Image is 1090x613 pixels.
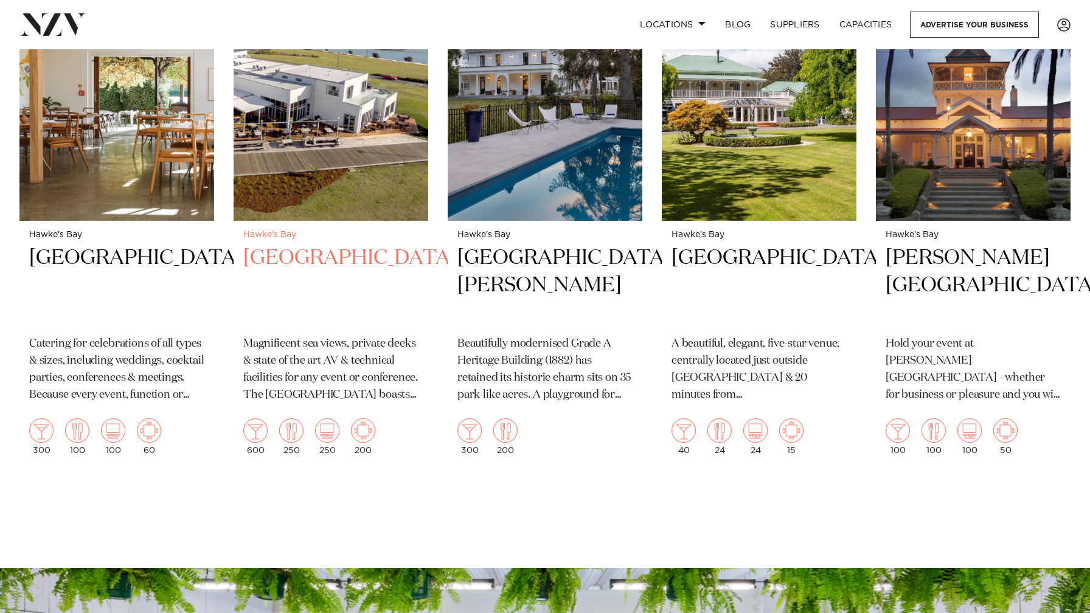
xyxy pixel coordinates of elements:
[957,418,982,443] img: theatre.png
[279,418,304,455] div: 250
[993,418,1018,443] img: meeting.png
[101,418,125,455] div: 100
[457,336,633,404] p: Beautifully modernised Grade A Heritage Building (1882) has retained its historic charm sits on 3...
[779,418,804,455] div: 15
[243,418,268,443] img: cocktail.png
[243,336,418,404] p: Magnificent sea views, private decks & state of the art AV & technical facilities for any event o...
[137,418,161,443] img: meeting.png
[29,244,204,327] h2: [GEOGRAPHIC_DATA]
[65,418,89,443] img: dining.png
[760,12,829,38] a: SUPPLIERS
[493,418,518,455] div: 200
[243,418,268,455] div: 600
[279,418,304,443] img: dining.png
[493,418,518,443] img: dining.png
[243,244,418,327] h2: [GEOGRAPHIC_DATA]
[351,418,375,443] img: meeting.png
[707,418,732,455] div: 24
[672,418,696,455] div: 40
[457,418,482,443] img: cocktail.png
[779,418,804,443] img: meeting.png
[137,418,161,455] div: 60
[65,418,89,455] div: 100
[101,418,125,443] img: theatre.png
[672,244,847,327] h2: [GEOGRAPHIC_DATA]
[707,418,732,443] img: dining.png
[315,418,339,455] div: 250
[672,230,847,240] small: Hawke's Bay
[672,418,696,443] img: cocktail.png
[630,12,715,38] a: Locations
[457,418,482,455] div: 300
[886,418,910,455] div: 100
[922,418,946,455] div: 100
[29,336,204,404] p: Catering for celebrations of all types & sizes, including weddings, cocktail parties, conferences...
[315,418,339,443] img: theatre.png
[29,230,204,240] small: Hawke's Bay
[886,230,1061,240] small: Hawke's Bay
[993,418,1018,455] div: 50
[351,418,375,455] div: 200
[886,336,1061,404] p: Hold your event at [PERSON_NAME][GEOGRAPHIC_DATA] - whether for business or pleasure and you will...
[743,418,768,455] div: 24
[672,336,847,404] p: A beautiful, elegant, five-star venue, centrally located just outside [GEOGRAPHIC_DATA] & 20 minu...
[830,12,902,38] a: Capacities
[922,418,946,443] img: dining.png
[743,418,768,443] img: theatre.png
[886,418,910,443] img: cocktail.png
[29,418,54,443] img: cocktail.png
[715,12,760,38] a: BLOG
[243,230,418,240] small: Hawke's Bay
[910,12,1039,38] a: Advertise your business
[29,418,54,455] div: 300
[886,244,1061,327] h2: [PERSON_NAME][GEOGRAPHIC_DATA]
[457,230,633,240] small: Hawke's Bay
[19,13,86,35] img: nzv-logo.png
[457,244,633,327] h2: [GEOGRAPHIC_DATA][PERSON_NAME]
[957,418,982,455] div: 100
